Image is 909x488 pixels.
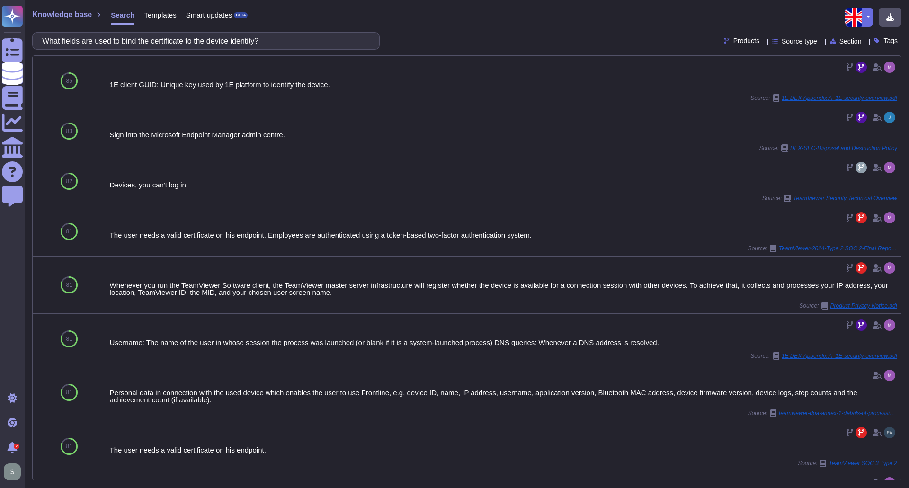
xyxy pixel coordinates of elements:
img: user [4,463,21,480]
span: 1E.DEX.Appendix A_1E-security-overview.pdf [782,95,897,101]
div: Devices, you can't log in. [110,181,897,188]
span: Source: [748,245,897,252]
img: user [884,112,895,123]
div: The user needs a valid certificate on his endpoint. [110,446,897,453]
div: 2 [14,444,19,449]
span: 85 [66,78,72,84]
img: user [884,262,895,274]
span: 82 [66,178,72,184]
span: Section [839,38,862,44]
img: user [884,319,895,331]
div: BETA [234,12,248,18]
button: user [2,461,27,482]
span: Source: [799,302,897,310]
span: Product Privacy Notice.pdf [830,303,897,309]
input: Search a question or template... [37,33,370,49]
span: 81 [66,229,72,234]
span: Source: [750,352,897,360]
img: user [884,212,895,223]
span: teamviewer-dpa-annex-1-details-of-processing-en.pdf [779,410,897,416]
div: Username: The name of the user in whose session the process was launched (or blank if it is a sys... [110,339,897,346]
span: TeamViewer SOC 3 Type 2 [829,461,897,466]
span: Source: [748,409,897,417]
img: user [884,162,895,173]
div: The user needs a valid certificate on his endpoint. Employees are authenticated using a token-bas... [110,231,897,239]
span: 81 [66,282,72,288]
span: Source: [759,144,897,152]
div: Whenever you run the TeamViewer Software client, the TeamViewer master server infrastructure will... [110,282,897,296]
span: Source: [750,94,897,102]
img: user [884,62,895,73]
span: Source: [798,460,897,467]
span: 1E.DEX.Appendix A_1E-security-overview.pdf [782,353,897,359]
span: Products [733,37,759,44]
span: Search [111,11,134,18]
span: Source type [782,38,817,44]
span: 81 [66,336,72,342]
img: en [845,8,864,27]
span: 83 [66,128,72,134]
span: DEX-SEC-Disposal and Destruction Policy [790,145,897,151]
span: Knowledge base [32,11,92,18]
span: TeamViewer-2024-Type 2 SOC 2-Final Report.pdf [779,246,897,251]
img: user [884,370,895,381]
span: Source: [762,195,897,202]
span: 81 [66,390,72,395]
span: Tags [883,37,898,44]
div: Sign into the Microsoft Endpoint Manager admin centre. [110,131,897,138]
img: user [884,427,895,438]
div: 1E client GUID: Unique key used by 1E platform to identify the device. [110,81,897,88]
span: Templates [144,11,176,18]
span: 81 [66,444,72,449]
span: Smart updates [186,11,232,18]
span: TeamViewer Security Technical Overview [793,195,897,201]
div: Personal data in connection with the used device which enables the user to use Frontline, e.g, de... [110,389,897,403]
